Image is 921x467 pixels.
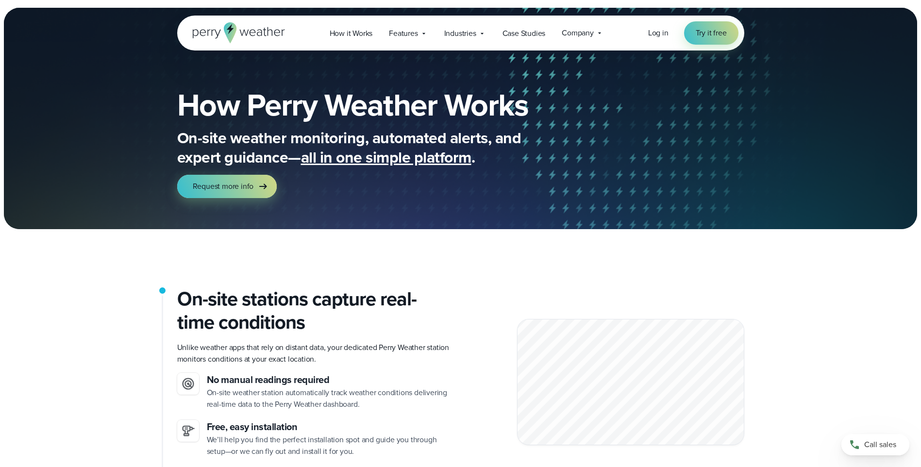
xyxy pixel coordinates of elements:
[494,23,554,43] a: Case Studies
[648,27,669,38] span: Log in
[330,28,373,39] span: How it Works
[193,181,254,192] span: Request more info
[177,128,566,167] p: On-site weather monitoring, automated alerts, and expert guidance— .
[207,373,453,387] h3: No manual readings required
[301,146,471,169] span: all in one simple platform
[502,28,546,39] span: Case Studies
[177,342,453,365] p: Unlike weather apps that rely on distant data, your dedicated Perry Weather station monitors cond...
[207,387,453,410] p: On-site weather station automatically track weather conditions delivering real-time data to the P...
[207,434,453,457] p: We’ll help you find the perfect installation spot and guide you through setup—or we can fly out a...
[177,287,453,334] h2: On-site stations capture real-time conditions
[841,434,909,455] a: Call sales
[389,28,418,39] span: Features
[696,27,727,39] span: Try it free
[648,27,669,39] a: Log in
[177,89,599,120] h1: How Perry Weather Works
[562,27,594,39] span: Company
[321,23,381,43] a: How it Works
[177,175,277,198] a: Request more info
[684,21,738,45] a: Try it free
[207,420,453,434] h3: Free, easy installation
[864,439,896,450] span: Call sales
[444,28,476,39] span: Industries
